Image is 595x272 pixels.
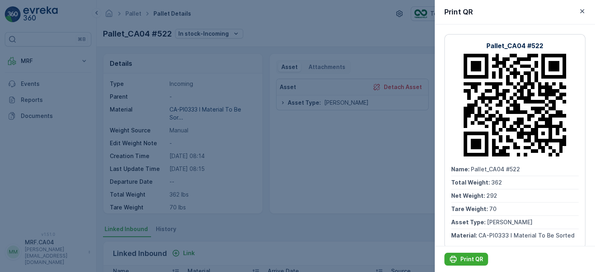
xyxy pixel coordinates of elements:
[489,205,496,212] span: 70
[444,253,488,266] button: Print QR
[451,232,478,239] span: Material :
[444,6,473,18] p: Print QR
[451,192,486,199] span: Net Weight :
[486,41,543,51] p: Pallet_CA04 #522
[478,232,575,239] span: CA-PI0333 I Material To Be Sorted
[451,205,489,212] span: Tare Weight :
[460,255,483,263] p: Print QR
[451,179,491,186] span: Total Weight :
[487,219,532,225] span: [PERSON_NAME]
[471,166,520,173] span: Pallet_CA04 #522
[451,166,471,173] span: Name :
[491,179,502,186] span: 362
[451,219,487,225] span: Asset Type :
[486,192,497,199] span: 292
